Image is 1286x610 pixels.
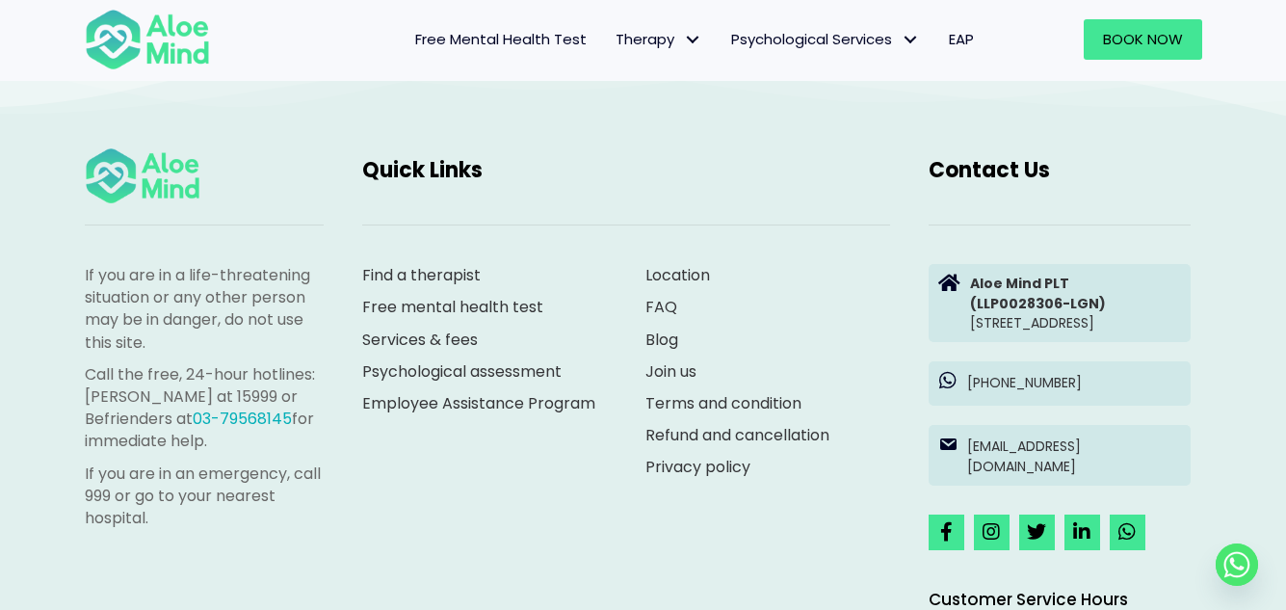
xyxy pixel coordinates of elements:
[970,294,1106,313] strong: (LLP0028306-LGN)
[85,363,324,453] p: Call the free, 24-hour hotlines: [PERSON_NAME] at 15999 or Befrienders at for immediate help.
[967,437,1181,476] p: [EMAIL_ADDRESS][DOMAIN_NAME]
[934,19,988,60] a: EAP
[415,29,587,49] span: Free Mental Health Test
[362,360,562,383] a: Psychological assessment
[967,373,1181,392] p: [PHONE_NUMBER]
[645,424,829,446] a: Refund and cancellation
[1103,29,1183,49] span: Book Now
[897,26,925,54] span: Psychological Services: submenu
[645,392,801,414] a: Terms and condition
[731,29,920,49] span: Psychological Services
[645,456,750,478] a: Privacy policy
[679,26,707,54] span: Therapy: submenu
[929,155,1050,185] span: Contact Us
[645,329,678,351] a: Blog
[85,264,324,354] p: If you are in a life-threatening situation or any other person may be in danger, do not use this ...
[929,264,1191,342] a: Aloe Mind PLT(LLP0028306-LGN)[STREET_ADDRESS]
[601,19,717,60] a: TherapyTherapy: submenu
[616,29,702,49] span: Therapy
[362,329,478,351] a: Services & fees
[235,19,988,60] nav: Menu
[362,296,543,318] a: Free mental health test
[645,296,677,318] a: FAQ
[362,155,483,185] span: Quick Links
[85,8,210,71] img: Aloe mind Logo
[929,425,1191,486] a: [EMAIL_ADDRESS][DOMAIN_NAME]
[645,360,696,383] a: Join us
[401,19,601,60] a: Free Mental Health Test
[949,29,974,49] span: EAP
[1216,544,1258,586] a: Whatsapp
[970,274,1069,293] strong: Aloe Mind PLT
[645,264,710,286] a: Location
[362,264,481,286] a: Find a therapist
[362,392,595,414] a: Employee Assistance Program
[717,19,934,60] a: Psychological ServicesPsychological Services: submenu
[85,146,200,205] img: Aloe mind Logo
[1084,19,1202,60] a: Book Now
[85,463,324,530] p: If you are in an emergency, call 999 or go to your nearest hospital.
[193,408,292,430] a: 03-79568145
[929,361,1191,406] a: [PHONE_NUMBER]
[970,274,1181,332] p: [STREET_ADDRESS]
